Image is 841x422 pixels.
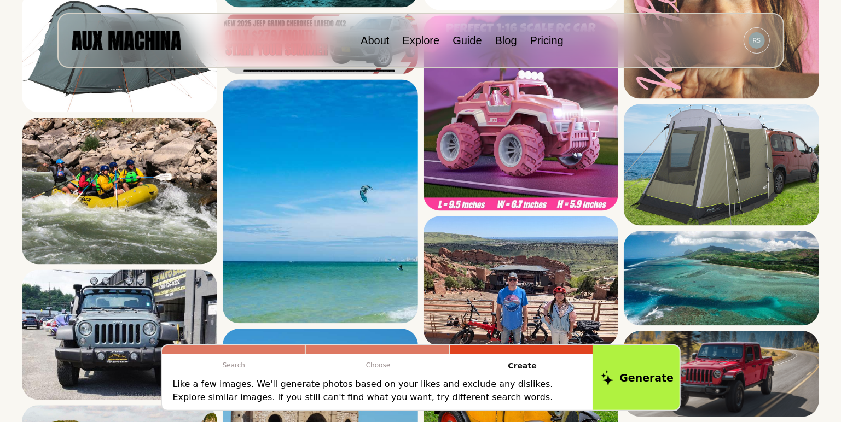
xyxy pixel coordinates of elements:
[624,104,819,226] img: Search result
[173,378,584,404] p: Like a few images. We'll generate photos based on your likes and exclude any dislikes. Explore si...
[22,118,217,264] img: Search result
[593,344,682,412] button: Generate
[453,34,482,46] a: Guide
[306,354,450,376] p: Choose
[424,15,619,210] img: Search result
[624,231,819,325] img: Search result
[402,34,439,46] a: Explore
[361,34,389,46] a: About
[450,354,595,378] p: Create
[624,331,819,417] img: Search result
[72,31,181,50] img: AUX MACHINA
[162,354,306,376] p: Search
[749,32,765,49] img: Avatar
[495,34,517,46] a: Blog
[530,34,564,46] a: Pricing
[22,269,217,400] img: Search result
[223,79,418,323] img: Search result
[424,216,619,346] img: Search result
